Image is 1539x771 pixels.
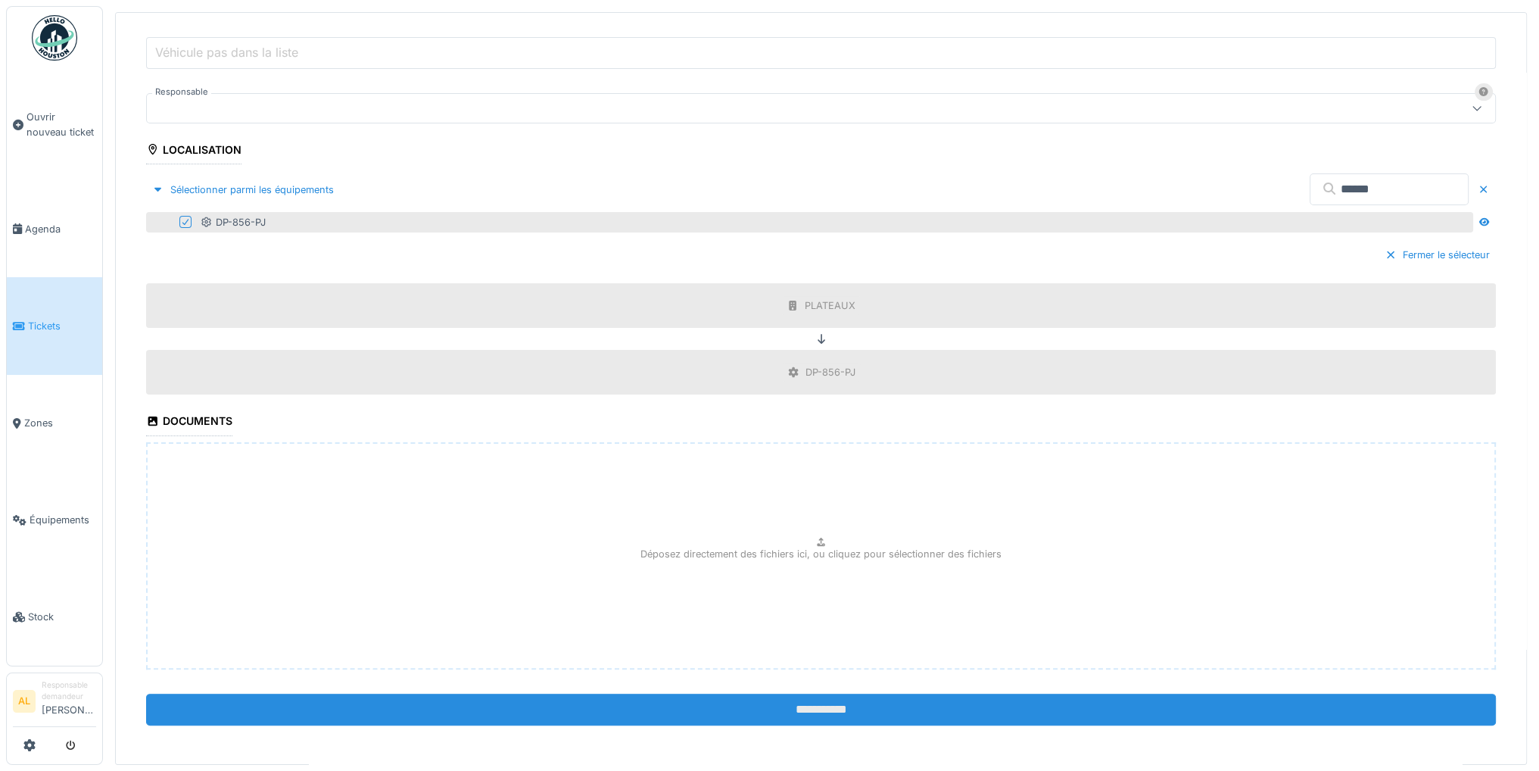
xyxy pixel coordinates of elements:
span: Zones [24,416,96,430]
span: Tickets [28,319,96,333]
div: DP-856-PJ [805,365,855,379]
span: Stock [28,610,96,624]
a: Zones [7,375,102,472]
a: Équipements [7,472,102,569]
li: AL [13,690,36,713]
img: Badge_color-CXgf-gQk.svg [32,15,77,61]
a: AL Responsable demandeur[PERSON_NAME] [13,679,96,727]
a: Ouvrir nouveau ticket [7,69,102,180]
div: Sélectionner parmi les équipements [146,179,340,200]
span: Ouvrir nouveau ticket [26,110,96,139]
a: Stock [7,569,102,666]
div: Fermer le sélecteur [1379,245,1496,265]
div: Localisation [146,139,241,164]
span: Agenda [25,222,96,236]
p: Déposez directement des fichiers ici, ou cliquez pour sélectionner des fichiers [640,547,1002,561]
div: PLATEAUX [805,298,855,313]
div: Documents [146,410,232,435]
label: Responsable [152,86,211,98]
div: DP-856-PJ [201,215,266,229]
label: Véhicule pas dans la liste [152,43,301,61]
a: Tickets [7,277,102,374]
a: Agenda [7,180,102,277]
li: [PERSON_NAME] [42,679,96,723]
span: Équipements [30,513,96,527]
div: Responsable demandeur [42,679,96,703]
